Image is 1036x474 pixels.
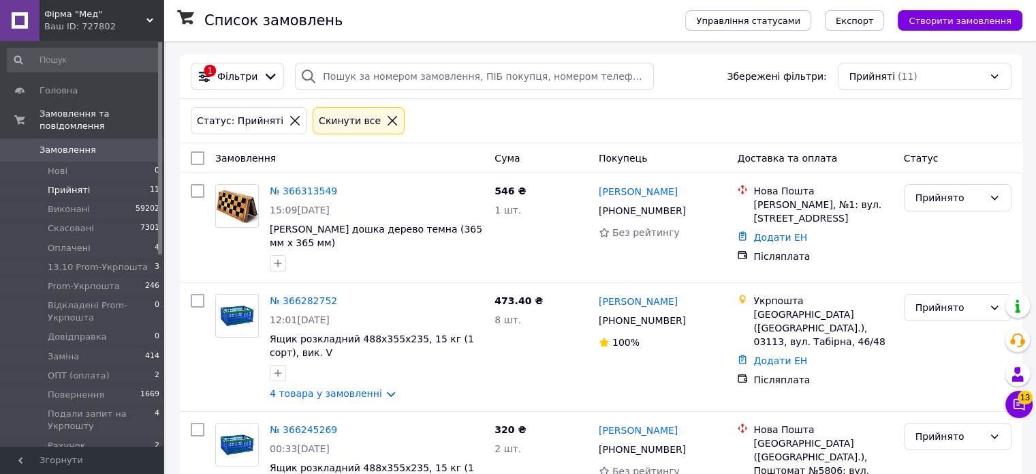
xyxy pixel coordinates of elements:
span: Нові [48,165,67,177]
span: 246 [145,280,159,293]
span: Рахунок [48,440,86,452]
span: 0 [155,299,159,324]
span: 546 ₴ [495,186,526,196]
span: Подали запит на Укрпошту [48,408,155,432]
span: 4 [155,242,159,254]
span: 7301 [140,222,159,235]
span: 414 [145,351,159,363]
input: Пошук [7,48,161,72]
a: Додати ЕН [753,355,807,366]
a: [PERSON_NAME] дошка дерево темна (365 мм х 365 мм) [270,224,482,248]
a: Додати ЕН [753,232,807,243]
span: Без рейтингу [612,227,680,238]
div: Післяплата [753,373,892,387]
span: [PHONE_NUMBER] [599,315,686,326]
a: Фото товару [215,294,259,338]
span: Cума [495,153,520,164]
span: Заміна [48,351,79,363]
div: Прийнято [915,300,984,315]
div: Прийнято [915,190,984,205]
span: 13 [1018,389,1033,402]
span: Повернення [48,389,104,401]
span: Замовлення [215,153,276,164]
img: Фото товару [216,189,258,224]
a: Фото товару [215,184,259,228]
span: 2 [155,370,159,382]
span: 59202 [136,203,159,216]
a: 4 товара у замовленні [270,388,382,399]
div: Ваш ID: 727802 [44,20,163,33]
img: Фото товару [216,431,258,459]
span: Виконані [48,203,90,216]
button: Управління статусами [685,10,811,31]
span: Головна [40,85,78,97]
a: [PERSON_NAME] [599,424,678,437]
div: [PERSON_NAME], №1: вул. [STREET_ADDRESS] [753,198,892,225]
span: Prom-Укрпошта [48,280,120,293]
a: [PERSON_NAME] [599,185,678,198]
span: Довідправка [48,331,107,343]
a: Ящик розкладний 488х355х235, 15 кг (1 сорт), вик. V [270,334,474,358]
a: № 366313549 [270,186,337,196]
span: Скасовані [48,222,94,235]
span: 12:01[DATE] [270,314,330,325]
a: № 366245269 [270,424,337,435]
span: 4 [155,408,159,432]
a: Створити замовлення [884,14,1022,25]
div: Cкинути все [316,113,383,128]
span: Експорт [836,16,874,26]
span: Замовлення та повідомлення [40,108,163,132]
div: Післяплата [753,250,892,263]
div: Прийнято [915,429,984,444]
span: 100% [612,337,640,348]
span: Управління статусами [696,16,800,26]
span: 0 [155,165,159,177]
h1: Список замовлень [204,12,343,29]
span: Статус [904,153,939,164]
span: Доставка та оплата [737,153,837,164]
div: Нова Пошта [753,423,892,436]
span: [PHONE_NUMBER] [599,205,686,216]
div: [GEOGRAPHIC_DATA] ([GEOGRAPHIC_DATA].), 03113, вул. Табірна, 46/48 [753,308,892,349]
span: 2 шт. [495,443,521,454]
div: Укрпошта [753,294,892,308]
span: 00:33[DATE] [270,443,330,454]
input: Пошук за номером замовлення, ПІБ покупця, номером телефону, Email, номером накладної [295,63,654,90]
span: [PHONE_NUMBER] [599,444,686,455]
span: Оплачені [48,242,91,254]
span: Відкладені Prom-Укрпошта [48,299,155,324]
span: Прийняті [849,70,895,83]
span: 3 [155,261,159,273]
button: Створити замовлення [898,10,1022,31]
img: Фото товару [216,302,258,330]
span: 11 [150,184,159,196]
span: ОПТ (оплата) [48,370,110,382]
span: (11) [898,71,917,82]
span: Фільтри [217,70,257,83]
span: Збережені фільтри: [727,70,826,83]
span: 473.40 ₴ [495,295,543,306]
span: 320 ₴ [495,424,526,435]
button: Чат з покупцем13 [1005,391,1033,418]
div: Нова Пошта [753,184,892,198]
span: Покупець [599,153,647,164]
a: № 366282752 [270,295,337,306]
a: Фото товару [215,423,259,466]
div: Статус: Прийняті [194,113,286,128]
span: Прийняті [48,184,90,196]
span: 1 шт. [495,205,521,216]
span: 2 [155,440,159,452]
span: 1669 [140,389,159,401]
span: 0 [155,331,159,343]
span: 8 шт. [495,314,521,325]
span: Фірма "Мед" [44,8,146,20]
button: Експорт [825,10,885,31]
span: 15:09[DATE] [270,205,330,216]
a: [PERSON_NAME] [599,295,678,308]
span: Створити замовлення [909,16,1011,26]
span: Замовлення [40,144,96,156]
span: 13.10 Prom-Укрпошта [48,261,148,273]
